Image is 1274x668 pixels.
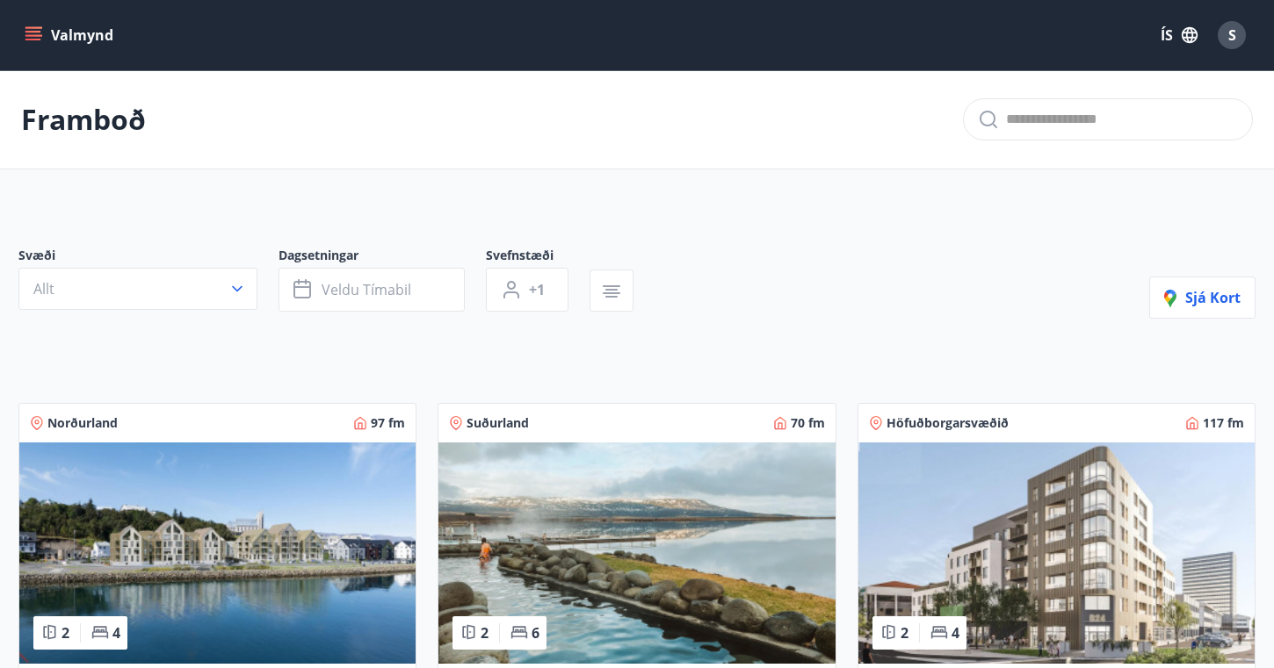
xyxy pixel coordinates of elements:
[858,442,1255,664] img: Paella dish
[486,268,568,312] button: +1
[467,414,529,432] span: Suðurland
[62,623,69,643] span: 2
[1228,25,1236,45] span: S
[112,623,120,643] span: 4
[18,268,257,310] button: Allt
[18,247,279,268] span: Svæði
[47,414,118,432] span: Norðurland
[486,247,590,268] span: Svefnstæði
[21,19,120,51] button: menu
[1203,414,1244,432] span: 117 fm
[1149,277,1256,319] button: Sjá kort
[1211,14,1253,56] button: S
[1164,288,1241,307] span: Sjá kort
[901,623,908,643] span: 2
[371,414,405,432] span: 97 fm
[791,414,825,432] span: 70 fm
[952,623,959,643] span: 4
[438,442,835,664] img: Paella dish
[887,414,1009,432] span: Höfuðborgarsvæðið
[532,623,539,643] span: 6
[33,279,54,298] span: Allt
[19,442,416,664] img: Paella dish
[279,268,465,312] button: Veldu tímabil
[529,280,545,299] span: +1
[279,247,486,268] span: Dagsetningar
[21,100,146,139] p: Framboð
[1151,19,1207,51] button: ÍS
[322,280,411,299] span: Veldu tímabil
[481,623,489,643] span: 2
